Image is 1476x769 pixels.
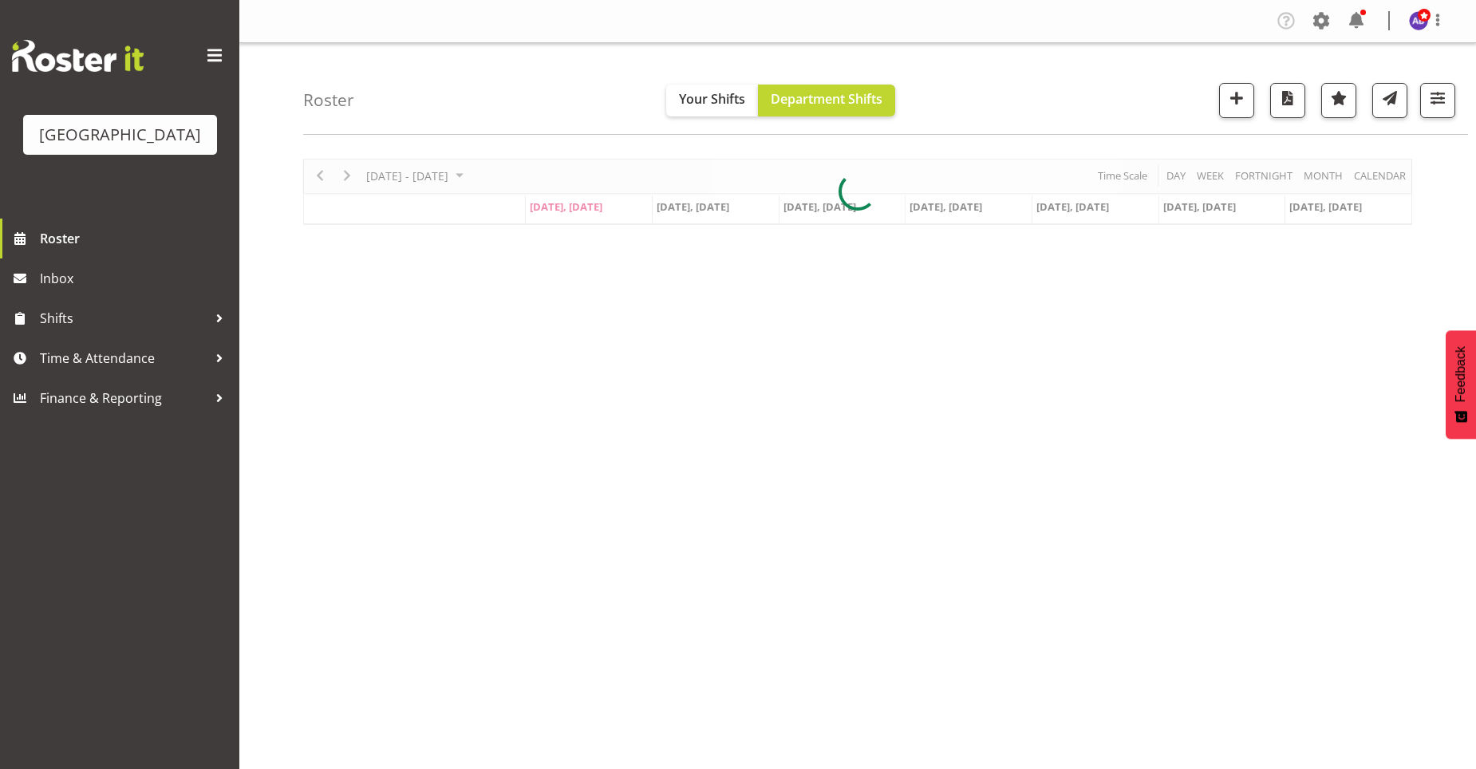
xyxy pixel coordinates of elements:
[1409,11,1428,30] img: amber-jade-brass10310.jpg
[303,91,354,109] h4: Roster
[1454,346,1468,402] span: Feedback
[771,90,882,108] span: Department Shifts
[40,346,207,370] span: Time & Attendance
[666,85,758,116] button: Your Shifts
[1219,83,1254,118] button: Add a new shift
[1372,83,1407,118] button: Send a list of all shifts for the selected filtered period to all rostered employees.
[1420,83,1455,118] button: Filter Shifts
[1321,83,1356,118] button: Highlight an important date within the roster.
[758,85,895,116] button: Department Shifts
[40,266,231,290] span: Inbox
[40,306,207,330] span: Shifts
[40,386,207,410] span: Finance & Reporting
[1270,83,1305,118] button: Download a PDF of the roster according to the set date range.
[12,40,144,72] img: Rosterit website logo
[40,227,231,250] span: Roster
[1446,330,1476,439] button: Feedback - Show survey
[39,123,201,147] div: [GEOGRAPHIC_DATA]
[679,90,745,108] span: Your Shifts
